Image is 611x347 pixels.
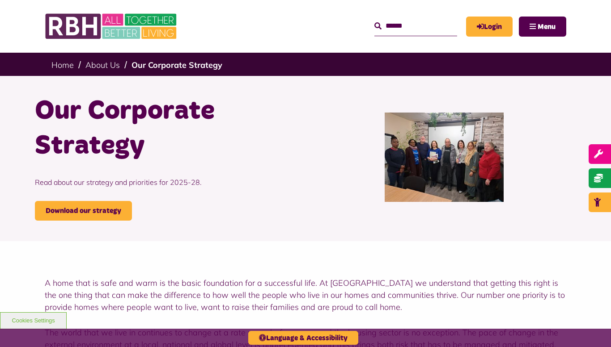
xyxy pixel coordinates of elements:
[132,60,222,70] a: Our Corporate Strategy
[571,307,611,347] iframe: Netcall Web Assistant for live chat
[35,94,299,163] h1: Our Corporate Strategy
[35,201,132,221] a: Download our strategy
[466,17,513,37] a: MyRBH
[45,277,566,313] p: A home that is safe and warm is the basic foundation for a successful life. At [GEOGRAPHIC_DATA] ...
[385,113,504,202] img: P15 Communities
[51,60,74,70] a: Home
[85,60,120,70] a: About Us
[45,9,179,44] img: RBH
[538,23,556,30] span: Menu
[519,17,566,37] button: Navigation
[35,163,299,201] p: Read about our strategy and priorities for 2025-28.
[248,331,358,345] button: Language & Accessibility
